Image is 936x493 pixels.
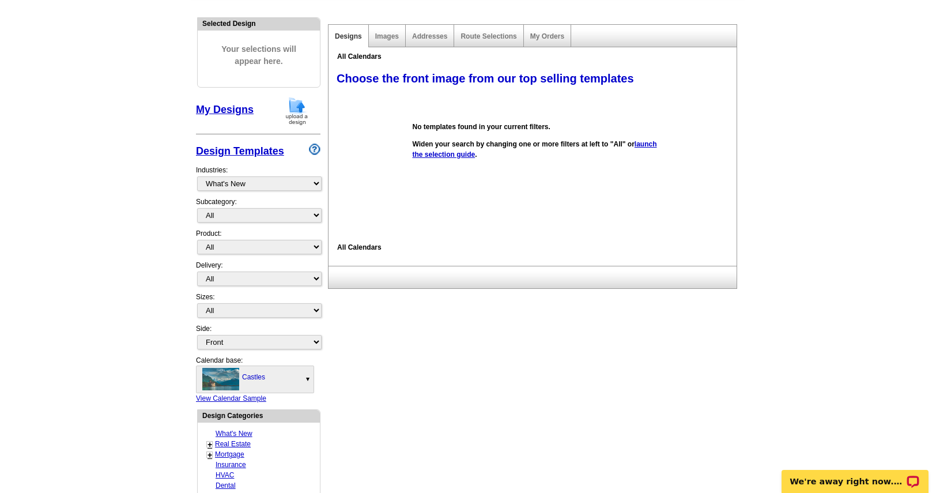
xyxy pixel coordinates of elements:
a: Addresses [412,32,447,40]
div: Calendar base: [196,351,320,404]
span: Choose the front image from our top selling templates [337,72,634,85]
div: Sizes: [196,292,320,323]
div: Delivery: [196,260,320,292]
div: All Calendars [329,48,737,65]
div: Industries: [196,159,320,197]
label: Castles [242,368,265,386]
iframe: LiveChat chat widget [774,457,936,493]
a: Mortgage [215,450,244,458]
p: No templates found in your current filters. [413,122,658,132]
a: Images [375,32,399,40]
div: Subcategory: [196,197,320,228]
a: Dental [216,481,236,490]
div: Selected Design [198,18,320,29]
a: Design Templates [196,145,284,157]
a: launch the selection guide [413,140,657,159]
img: Calendar2020_Castles_THUMBNAIL.jpg [202,368,239,391]
img: upload-design [282,96,312,126]
img: design-wizard-help-icon.png [309,144,320,155]
a: What's New [216,430,252,438]
span: Your selections will appear here. [206,32,311,79]
a: Designs [335,32,362,40]
a: My Orders [530,32,564,40]
a: HVAC [216,471,234,479]
div: Design Categories [198,410,320,421]
p: Widen your search by changing one or more filters at left to "All" or . [413,139,658,160]
div: Product: [196,228,320,260]
a: My Designs [196,104,254,115]
a: Insurance [216,461,246,469]
div: Side: [196,323,320,351]
a: + [207,450,212,460]
a: + [207,440,212,449]
a: Real Estate [215,440,251,448]
a: Route Selections [461,32,516,40]
a: View Calendar Sample [196,394,266,402]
